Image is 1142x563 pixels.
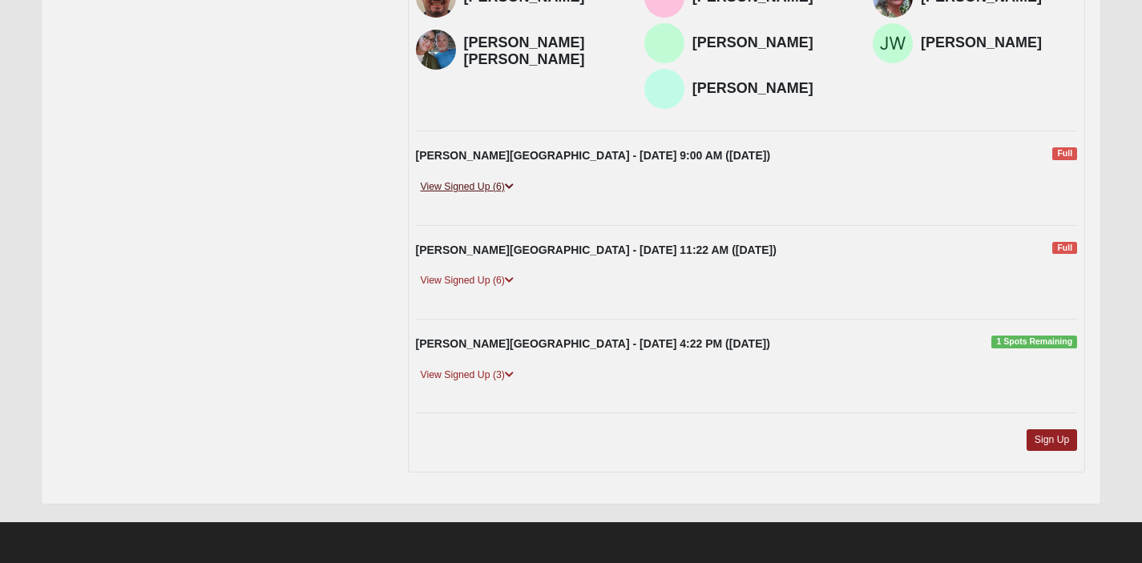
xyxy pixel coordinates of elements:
[692,80,849,98] h4: [PERSON_NAME]
[644,69,684,109] img: Kip Deckerhoff
[1052,147,1077,160] span: Full
[416,30,456,70] img: Michelle Smith Cambron
[1052,242,1077,255] span: Full
[1027,429,1078,451] a: Sign Up
[416,367,519,384] a: View Signed Up (3)
[416,179,519,195] a: View Signed Up (6)
[464,34,620,69] h4: [PERSON_NAME] [PERSON_NAME]
[416,272,519,289] a: View Signed Up (6)
[921,34,1077,52] h4: [PERSON_NAME]
[692,34,849,52] h4: [PERSON_NAME]
[416,243,777,256] strong: [PERSON_NAME][GEOGRAPHIC_DATA] - [DATE] 11:22 AM ([DATE])
[416,337,770,350] strong: [PERSON_NAME][GEOGRAPHIC_DATA] - [DATE] 4:22 PM ([DATE])
[416,149,771,162] strong: [PERSON_NAME][GEOGRAPHIC_DATA] - [DATE] 9:00 AM ([DATE])
[644,23,684,63] img: Sara Williams
[991,336,1077,348] span: 1 Spots Remaining
[873,23,913,63] img: Jessie Williams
